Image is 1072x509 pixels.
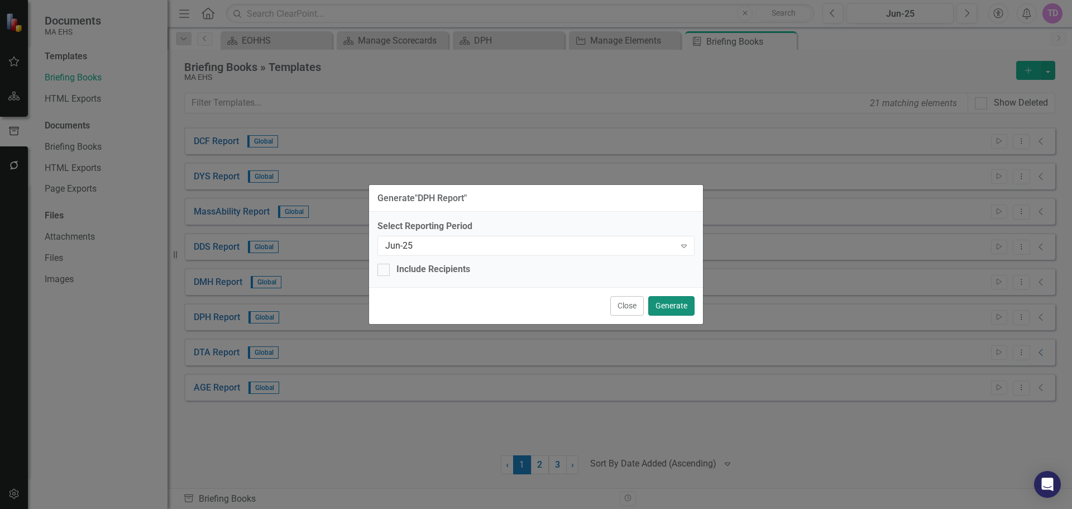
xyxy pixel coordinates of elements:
[385,240,675,253] div: Jun-25
[377,193,467,203] div: Generate " DPH Report "
[610,296,644,316] button: Close
[377,220,695,233] label: Select Reporting Period
[1034,471,1061,498] div: Open Intercom Messenger
[648,296,695,316] button: Generate
[396,263,470,276] div: Include Recipients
